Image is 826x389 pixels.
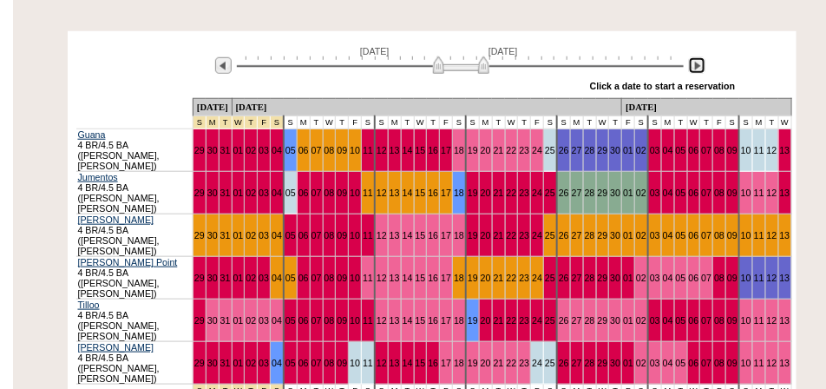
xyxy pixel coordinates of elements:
a: 26 [559,273,569,283]
a: 17 [441,358,451,368]
td: W [414,116,427,129]
a: 31 [220,358,231,368]
a: 03 [650,315,660,326]
a: 24 [532,315,542,326]
a: 01 [623,358,633,368]
a: Tilloo [78,300,100,310]
a: 04 [272,145,282,155]
a: Guana [78,129,106,140]
a: 03 [650,273,660,283]
a: 10 [741,315,751,326]
a: 13 [780,188,790,198]
a: 21 [494,188,504,198]
a: 07 [311,145,322,155]
a: 04 [272,358,282,368]
td: S [375,116,388,129]
a: 18 [454,188,464,198]
a: 18 [454,273,464,283]
a: 16 [428,230,438,241]
td: Spring Break Wk 4 2026 [258,116,271,129]
a: 01 [233,358,244,368]
a: 14 [403,145,413,155]
a: 05 [676,188,686,198]
a: 30 [610,273,620,283]
a: 17 [441,315,451,326]
a: 17 [441,273,451,283]
a: 26 [559,358,569,368]
a: 31 [220,315,231,326]
a: 04 [663,188,673,198]
a: 03 [259,315,269,326]
a: 17 [441,230,451,241]
a: 09 [727,315,737,326]
a: 21 [494,358,504,368]
a: 08 [714,145,724,155]
a: 01 [623,315,633,326]
a: 18 [454,145,464,155]
a: 30 [610,188,620,198]
a: 05 [285,273,296,283]
td: T [336,116,349,129]
a: 11 [754,358,764,368]
a: 20 [481,230,491,241]
a: 02 [246,230,256,241]
td: Spring Break Wk 4 2026 [193,116,206,129]
a: 12 [377,230,387,241]
a: 29 [194,188,205,198]
a: 14 [403,273,413,283]
a: 15 [416,358,426,368]
a: 15 [416,145,426,155]
a: 04 [663,358,673,368]
a: 20 [481,315,491,326]
a: 10 [741,358,751,368]
a: 16 [428,188,438,198]
a: 30 [610,230,620,241]
a: 01 [233,315,244,326]
a: 24 [532,273,542,283]
a: 09 [727,358,737,368]
a: 21 [494,315,504,326]
a: 11 [754,230,764,241]
a: 05 [285,145,296,155]
a: 29 [194,145,205,155]
a: 12 [767,188,777,198]
a: 22 [507,358,517,368]
a: 06 [298,230,309,241]
a: 08 [714,230,724,241]
a: 05 [285,315,296,326]
a: 12 [767,358,777,368]
a: 08 [714,273,724,283]
a: 09 [727,273,737,283]
a: 04 [663,145,673,155]
a: 09 [337,230,347,241]
a: 02 [246,145,256,155]
a: 01 [233,273,244,283]
a: 29 [598,315,608,326]
a: 02 [246,358,256,368]
a: 29 [598,230,608,241]
a: 02 [636,358,646,368]
a: 23 [519,358,529,368]
a: 28 [585,145,595,155]
td: T [310,116,323,129]
a: 17 [441,188,451,198]
a: 25 [545,230,555,241]
a: 30 [610,145,620,155]
a: 31 [220,145,231,155]
a: 04 [663,230,673,241]
a: 05 [676,145,686,155]
a: 13 [390,273,400,283]
a: 13 [390,315,400,326]
a: 27 [572,145,582,155]
a: 05 [676,358,686,368]
a: 23 [519,188,529,198]
a: 03 [650,145,660,155]
a: 20 [481,358,491,368]
a: 27 [572,230,582,241]
a: 06 [689,145,699,155]
a: 29 [194,273,205,283]
a: 31 [220,230,231,241]
a: 16 [428,358,438,368]
a: 26 [559,315,569,326]
a: 13 [390,188,400,198]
